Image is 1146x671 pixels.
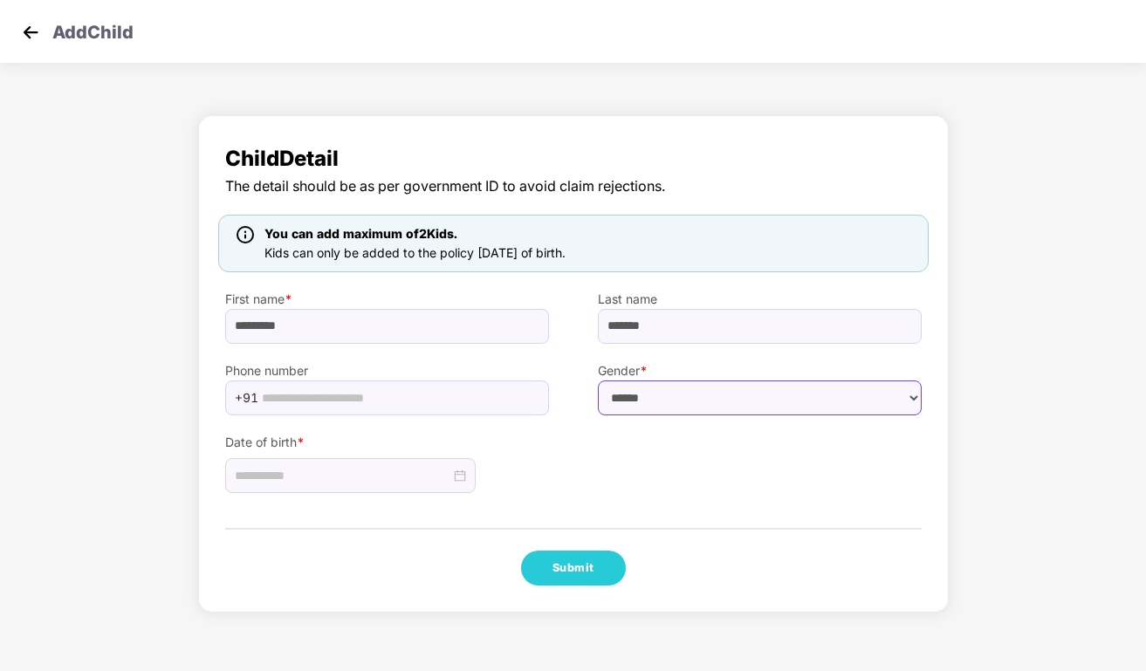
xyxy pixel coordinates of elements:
[598,361,922,380] label: Gender
[235,385,258,411] span: +91
[598,290,922,309] label: Last name
[225,142,922,175] span: Child Detail
[17,19,44,45] img: svg+xml;base64,PHN2ZyB4bWxucz0iaHR0cDovL3d3dy53My5vcmcvMjAwMC9zdmciIHdpZHRoPSIzMCIgaGVpZ2h0PSIzMC...
[264,245,566,260] span: Kids can only be added to the policy [DATE] of birth.
[225,175,922,197] span: The detail should be as per government ID to avoid claim rejections.
[521,551,626,585] button: Submit
[237,226,254,243] img: icon
[264,226,457,241] span: You can add maximum of 2 Kids.
[52,19,134,40] p: Add Child
[225,433,549,452] label: Date of birth
[225,290,549,309] label: First name
[225,361,549,380] label: Phone number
